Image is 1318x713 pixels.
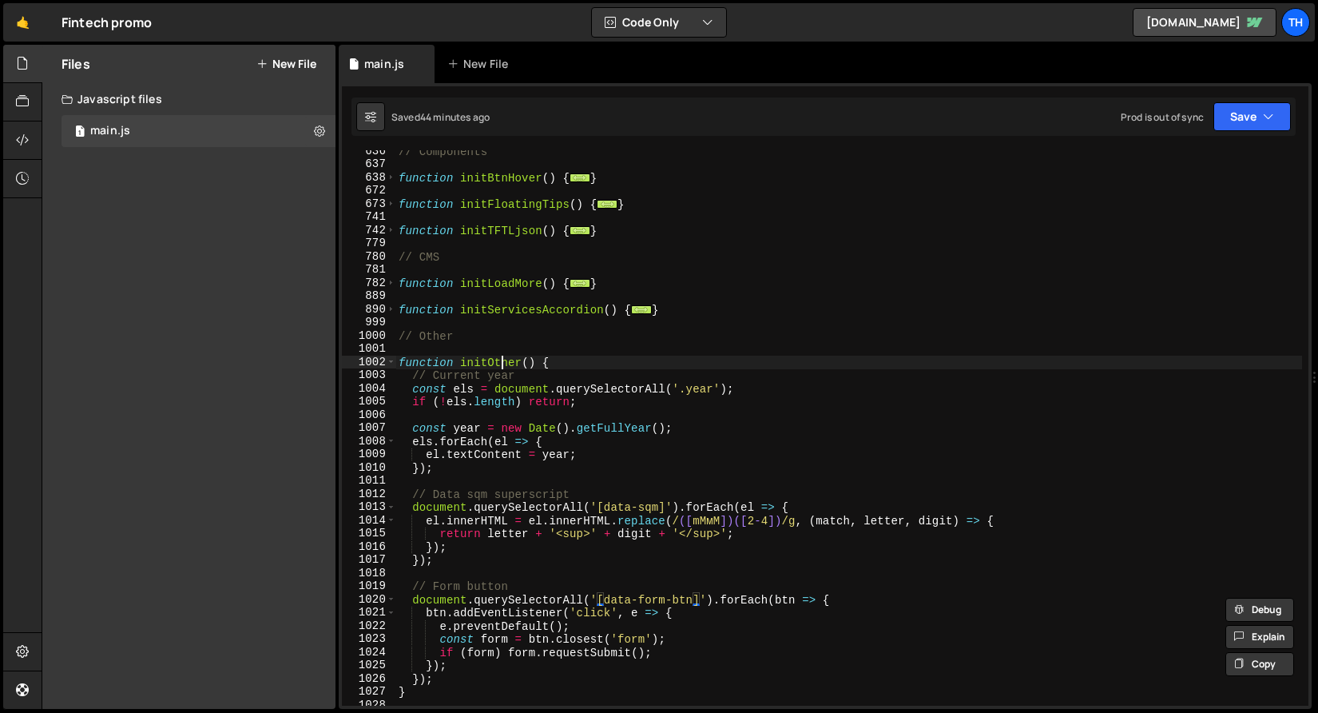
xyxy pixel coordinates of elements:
div: 782 [342,277,396,290]
div: 1000 [342,329,396,343]
div: 1026 [342,672,396,686]
span: ... [570,173,590,181]
div: New File [447,56,514,72]
div: 1005 [342,395,396,408]
div: 1003 [342,368,396,382]
div: 742 [342,224,396,237]
button: New File [256,58,316,70]
div: 673 [342,197,396,211]
div: 16948/46441.js [62,115,335,147]
div: main.js [90,124,130,138]
div: 1013 [342,500,396,514]
div: Fintech promo [62,13,152,32]
div: 1022 [342,619,396,633]
div: 780 [342,250,396,264]
a: Th [1281,8,1310,37]
h2: Files [62,55,90,73]
div: 672 [342,184,396,197]
div: 1028 [342,699,396,712]
div: 1011 [342,474,396,488]
div: 1018 [342,567,396,580]
button: Copy [1225,652,1294,676]
div: 44 minutes ago [420,110,490,124]
div: 741 [342,210,396,224]
span: ... [597,199,618,208]
span: ... [570,225,590,234]
div: Javascript files [42,83,335,115]
div: 781 [342,263,396,277]
span: ... [570,278,590,287]
div: 1001 [342,342,396,356]
div: 779 [342,237,396,250]
div: Prod is out of sync [1121,110,1204,124]
div: 1021 [342,606,396,619]
div: 1020 [342,593,396,607]
div: 1012 [342,488,396,501]
div: 889 [342,289,396,303]
div: 1024 [342,646,396,659]
button: Explain [1225,625,1294,649]
div: 638 [342,171,396,185]
div: 1010 [342,461,396,475]
div: 1019 [342,580,396,593]
div: 1006 [342,408,396,422]
div: 637 [342,157,396,171]
span: ... [631,305,652,313]
div: 999 [342,316,396,329]
div: 1025 [342,659,396,672]
div: 1004 [342,382,396,396]
div: 890 [342,303,396,317]
a: [DOMAIN_NAME] [1133,8,1276,37]
div: main.js [364,56,404,72]
button: Save [1213,102,1291,131]
div: 1017 [342,553,396,567]
div: 1016 [342,540,396,554]
button: Debug [1225,598,1294,622]
a: 🤙 [3,3,42,42]
div: 1023 [342,632,396,646]
button: Code Only [592,8,726,37]
div: Saved [391,110,490,124]
div: 1015 [342,527,396,540]
div: 636 [342,145,396,158]
div: 1008 [342,435,396,448]
div: 1002 [342,356,396,369]
div: 1014 [342,514,396,528]
span: 1 [75,126,85,139]
div: 1027 [342,685,396,699]
div: 1007 [342,421,396,435]
div: 1009 [342,448,396,461]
